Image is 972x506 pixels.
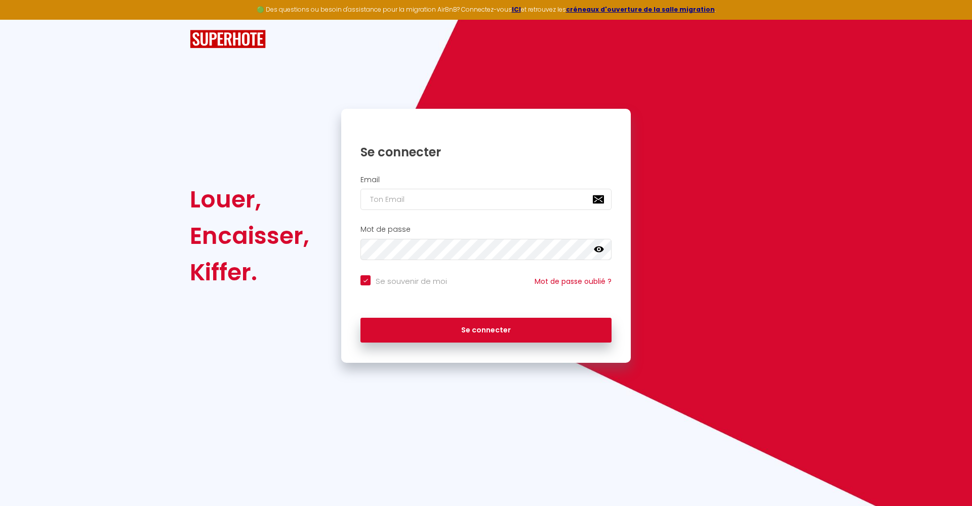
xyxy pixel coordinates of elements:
[360,189,612,210] input: Ton Email
[512,5,521,14] a: ICI
[190,254,309,290] div: Kiffer.
[535,276,612,286] a: Mot de passe oublié ?
[360,225,612,234] h2: Mot de passe
[190,30,266,49] img: SuperHote logo
[360,176,612,184] h2: Email
[190,218,309,254] div: Encaisser,
[360,318,612,343] button: Se connecter
[360,144,612,160] h1: Se connecter
[190,181,309,218] div: Louer,
[566,5,715,14] a: créneaux d'ouverture de la salle migration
